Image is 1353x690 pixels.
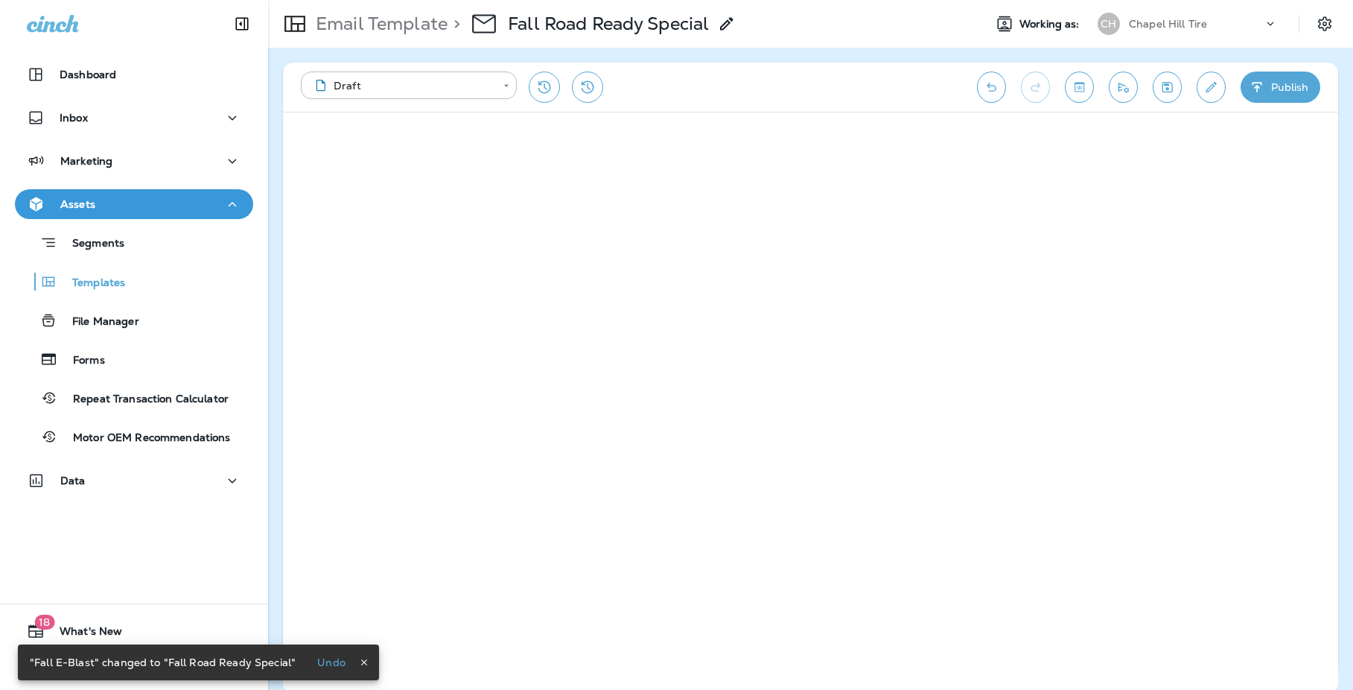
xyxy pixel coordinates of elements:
[58,431,231,446] p: Motor OEM Recommendations
[15,189,253,219] button: Assets
[1065,72,1094,103] button: Toggle preview
[1153,72,1182,103] button: Save
[30,649,296,676] div: "Fall E-Blast" changed to "Fall Road Ready Special"
[308,653,355,671] button: Undo
[448,13,460,35] p: >
[60,475,86,487] p: Data
[57,276,125,291] p: Templates
[60,112,88,124] p: Inbox
[310,13,448,35] p: Email Template
[311,78,493,93] div: Draft
[1129,18,1207,30] p: Chapel Hill Tire
[15,382,253,414] button: Repeat Transaction Calculator
[15,344,253,375] button: Forms
[572,72,603,103] button: View Changelog
[15,466,253,496] button: Data
[60,198,95,210] p: Assets
[60,155,112,167] p: Marketing
[1098,13,1120,35] div: CH
[1311,10,1338,37] button: Settings
[15,305,253,336] button: File Manager
[1019,18,1083,31] span: Working as:
[508,13,709,35] p: Fall Road Ready Special
[45,625,122,643] span: What's New
[15,103,253,133] button: Inbox
[977,72,1006,103] button: Undo
[317,656,346,668] p: Undo
[60,69,116,80] p: Dashboard
[57,237,124,252] p: Segments
[221,9,263,39] button: Collapse Sidebar
[15,266,253,297] button: Templates
[15,652,253,682] button: Support
[15,146,253,176] button: Marketing
[15,227,253,259] button: Segments
[1241,72,1320,103] button: Publish
[58,354,105,368] p: Forms
[15,616,253,646] button: 18What's New
[1109,72,1138,103] button: Send test email
[58,393,229,407] p: Repeat Transaction Calculator
[57,315,139,329] p: File Manager
[1197,72,1226,103] button: Edit details
[15,60,253,89] button: Dashboard
[34,615,54,630] span: 18
[15,421,253,452] button: Motor OEM Recommendations
[529,72,560,103] button: Restore from previous version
